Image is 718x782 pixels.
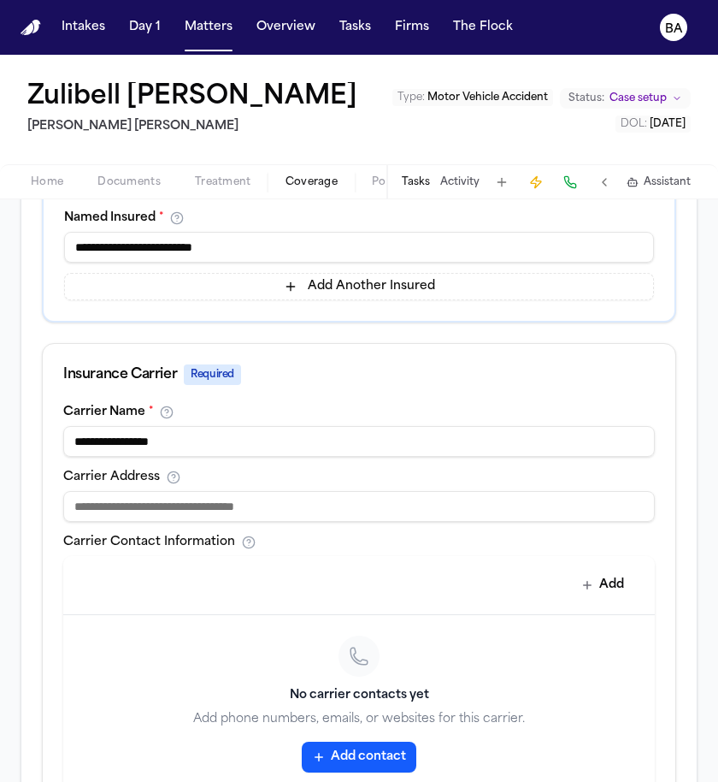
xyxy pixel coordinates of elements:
img: Finch Logo [21,20,41,36]
button: Overview [250,12,322,43]
label: Carrier Contact Information [63,536,235,548]
h2: [PERSON_NAME] [PERSON_NAME] [27,116,364,137]
span: Required [184,364,241,385]
span: [DATE] [650,119,686,129]
button: Add Another Insured [64,273,654,300]
button: Edit Type: Motor Vehicle Accident [392,89,553,106]
a: Home [21,20,41,36]
label: Carrier Name [63,406,153,418]
button: Add Task [490,170,514,194]
button: Add contact [302,742,416,773]
button: Tasks [333,12,378,43]
span: Case setup [609,92,667,105]
div: Insurance Carrier [63,364,655,385]
button: Tasks [402,175,430,189]
p: Add phone numbers, emails, or websites for this carrier. [84,711,634,728]
label: Named Insured [64,212,163,224]
h3: No carrier contacts yet [84,687,634,704]
span: Police [372,175,404,189]
button: Intakes [55,12,112,43]
span: Status: [568,92,604,105]
button: Day 1 [122,12,168,43]
button: Edit DOL: 2025-07-10 [615,116,691,133]
label: Carrier Address [63,471,160,483]
span: Treatment [195,175,251,189]
button: Change status from Case setup [560,88,691,109]
button: The Flock [446,12,520,43]
button: Add [572,570,634,601]
button: Activity [440,175,480,189]
span: Motor Vehicle Accident [427,92,548,103]
button: Make a Call [558,170,582,194]
span: Assistant [644,175,691,189]
button: Edit matter name [27,82,357,113]
span: Type : [397,92,425,103]
h1: Zulibell [PERSON_NAME] [27,82,357,113]
span: Home [31,175,63,189]
button: Assistant [627,175,691,189]
span: Coverage [285,175,338,189]
button: Firms [388,12,436,43]
span: DOL : [621,119,647,129]
button: Matters [178,12,239,43]
button: Create Immediate Task [524,170,548,194]
span: Documents [97,175,161,189]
